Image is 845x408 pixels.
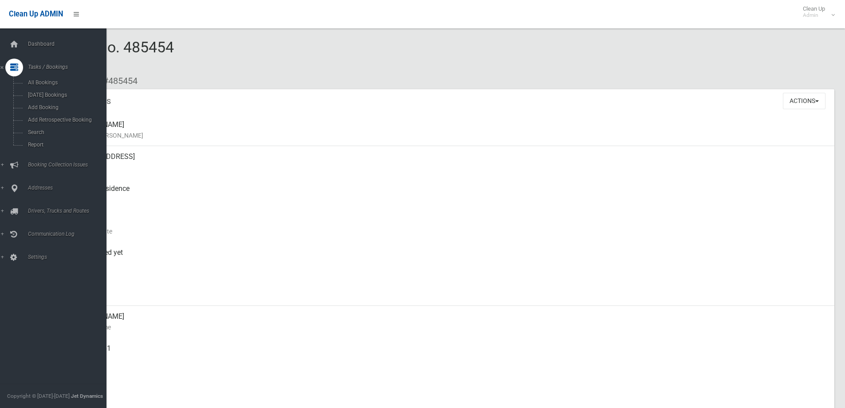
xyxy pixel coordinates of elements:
div: [PERSON_NAME] [71,114,827,146]
span: Addresses [25,185,113,191]
span: Dashboard [25,41,113,47]
span: Add Booking [25,104,106,111]
div: [STREET_ADDRESS] [71,146,827,178]
div: [PERSON_NAME] [71,306,827,338]
div: Not collected yet [71,242,827,274]
small: Contact Name [71,322,827,333]
span: Drivers, Trucks and Routes [25,208,113,214]
span: [DATE] Bookings [25,92,106,98]
small: Landline [71,386,827,396]
span: Copyright © [DATE]-[DATE] [7,393,70,399]
div: None given [71,370,827,402]
small: Admin [803,12,825,19]
small: Pickup Point [71,194,827,205]
small: Collected At [71,258,827,269]
div: Front of Residence [71,178,827,210]
div: [DATE] [71,210,827,242]
span: Report [25,142,106,148]
span: Settings [25,254,113,260]
span: Tasks / Bookings [25,64,113,70]
span: Clean Up ADMIN [9,10,63,18]
span: Booking Collection Issues [25,162,113,168]
span: Search [25,129,106,135]
span: All Bookings [25,79,106,86]
small: Mobile [71,354,827,364]
small: Address [71,162,827,173]
div: [DATE] [71,274,827,306]
span: Clean Up [798,5,834,19]
span: Add Retrospective Booking [25,117,106,123]
button: Actions [783,93,825,109]
small: Zone [71,290,827,301]
small: Name of [PERSON_NAME] [71,130,827,141]
strong: Jet Dynamics [71,393,103,399]
small: Collection Date [71,226,827,237]
span: Booking No. 485454 [39,38,174,73]
li: #485454 [97,73,138,89]
div: 0430628161 [71,338,827,370]
span: Communication Log [25,231,113,237]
